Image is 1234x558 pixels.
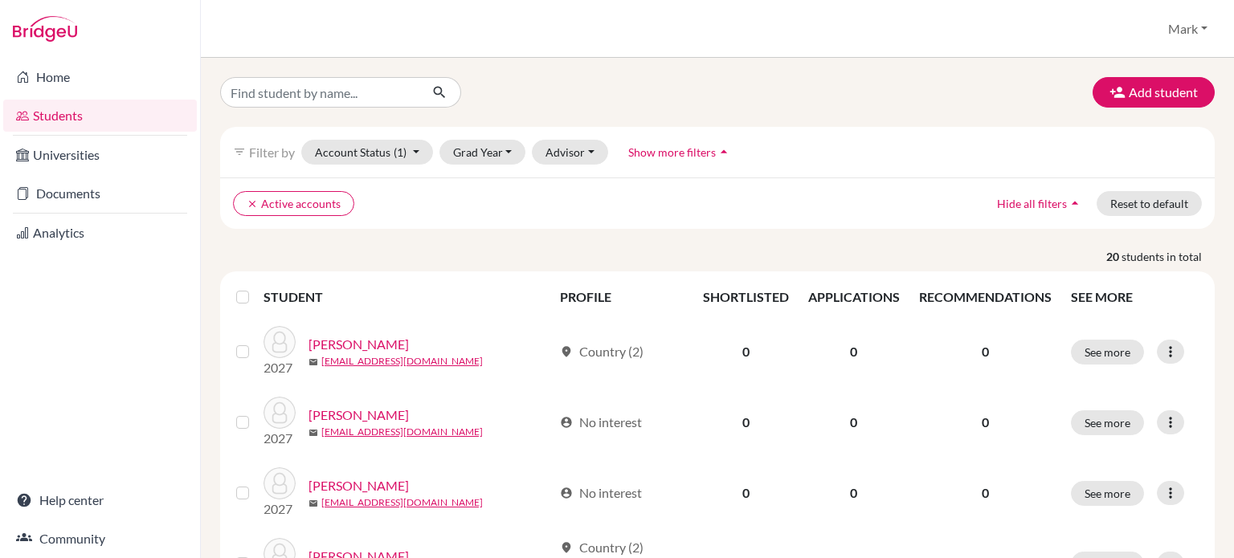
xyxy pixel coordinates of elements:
button: Account Status(1) [301,140,433,165]
button: Reset to default [1097,191,1202,216]
span: students in total [1122,248,1215,265]
a: [EMAIL_ADDRESS][DOMAIN_NAME] [321,425,483,439]
button: Hide all filtersarrow_drop_up [983,191,1097,216]
th: APPLICATIONS [799,278,909,316]
a: Analytics [3,217,197,249]
input: Find student by name... [220,77,419,108]
img: Beling, Adriel [264,397,296,429]
p: 0 [919,342,1052,361]
button: Add student [1093,77,1215,108]
a: Documents [3,177,197,210]
button: See more [1071,340,1144,365]
p: 2027 [264,358,296,377]
button: Show more filtersarrow_drop_up [615,140,746,165]
td: 0 [799,316,909,387]
img: Bridge-U [13,16,77,42]
a: Universities [3,139,197,171]
span: account_circle [560,487,573,499]
td: 0 [693,458,799,528]
a: Students [3,100,197,132]
td: 0 [693,387,799,458]
i: filter_list [233,145,246,158]
button: See more [1071,410,1144,435]
a: [EMAIL_ADDRESS][DOMAIN_NAME] [321,495,483,510]
p: 2027 [264,499,296,519]
button: Advisor [532,140,608,165]
a: [EMAIL_ADDRESS][DOMAIN_NAME] [321,354,483,369]
th: SHORTLISTED [693,278,799,316]
span: Show more filters [628,145,716,159]
span: (1) [394,145,407,159]
p: 2027 [264,429,296,448]
span: Filter by [249,145,295,160]
button: clearActive accounts [233,191,354,216]
td: 0 [693,316,799,387]
th: RECOMMENDATIONS [909,278,1061,316]
a: [PERSON_NAME] [308,335,409,354]
a: Home [3,61,197,93]
a: Help center [3,484,197,516]
span: mail [308,499,318,508]
div: Country (2) [560,538,644,557]
div: Country (2) [560,342,644,361]
strong: 20 [1106,248,1122,265]
span: Hide all filters [997,197,1067,210]
a: [PERSON_NAME] [308,476,409,495]
span: location_on [560,541,573,554]
i: arrow_drop_up [716,144,732,160]
td: 0 [799,387,909,458]
img: Bates, Emma [264,326,296,358]
i: arrow_drop_up [1067,195,1083,211]
img: Booker, Abigail [264,467,296,499]
th: SEE MORE [1061,278,1208,316]
a: [PERSON_NAME] [308,405,409,425]
div: No interest [560,413,642,432]
button: See more [1071,481,1144,506]
th: STUDENT [264,278,550,316]
i: clear [247,198,258,210]
p: 0 [919,483,1052,503]
span: mail [308,428,318,438]
a: Community [3,523,197,555]
span: location_on [560,345,573,358]
button: Mark [1161,14,1215,44]
span: mail [308,357,318,367]
div: No interest [560,483,642,503]
th: PROFILE [550,278,693,316]
span: account_circle [560,416,573,429]
td: 0 [799,458,909,528]
button: Grad Year [439,140,526,165]
p: 0 [919,413,1052,432]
